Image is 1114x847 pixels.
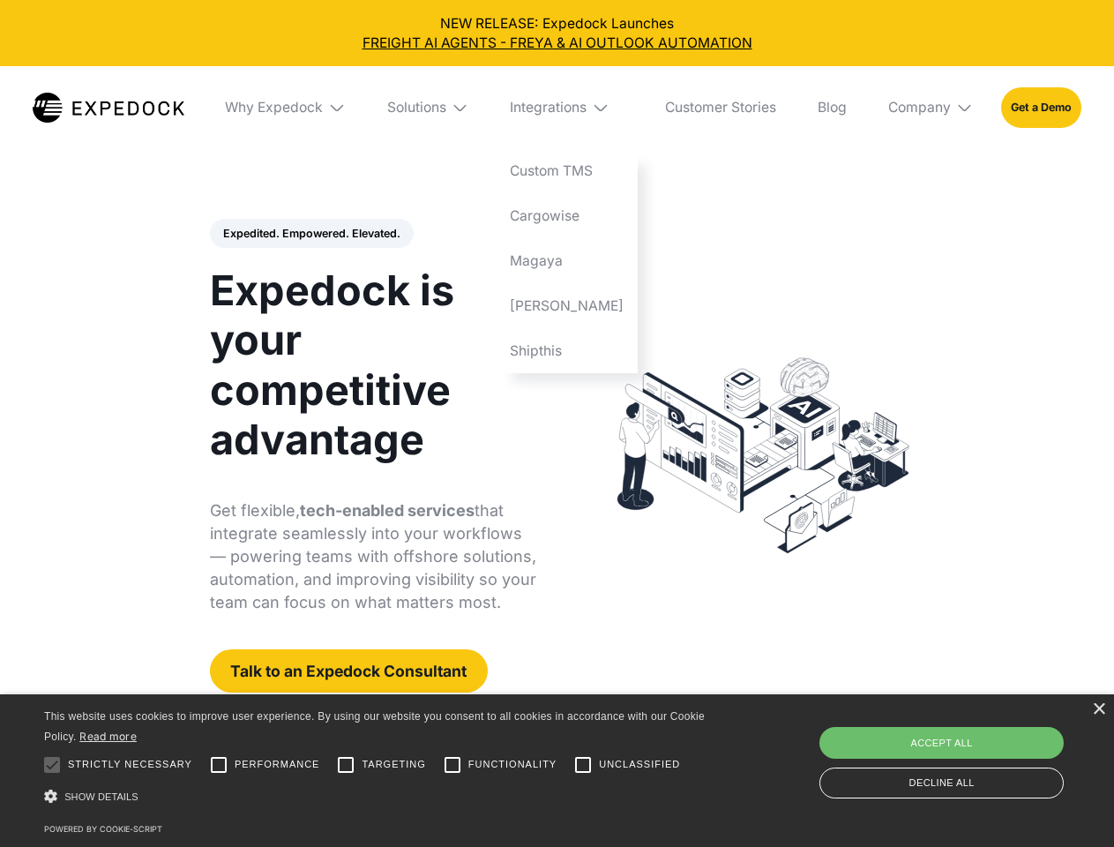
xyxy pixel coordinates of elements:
[44,785,711,809] div: Show details
[44,824,162,834] a: Powered by cookie-script
[497,328,638,373] a: Shipthis
[497,66,638,149] div: Integrations
[225,99,323,116] div: Why Expedock
[497,238,638,283] a: Magaya
[497,149,638,373] nav: Integrations
[1001,87,1081,127] a: Get a Demo
[888,99,951,116] div: Company
[373,66,482,149] div: Solutions
[64,791,138,802] span: Show details
[804,66,860,149] a: Blog
[235,757,320,772] span: Performance
[599,757,680,772] span: Unclassified
[497,149,638,194] a: Custom TMS
[210,649,488,693] a: Talk to an Expedock Consultant
[44,710,705,743] span: This website uses cookies to improve user experience. By using our website you consent to all coo...
[387,99,446,116] div: Solutions
[874,66,987,149] div: Company
[510,99,587,116] div: Integrations
[210,499,537,614] p: Get flexible, that integrate seamlessly into your workflows — powering teams with offshore soluti...
[79,730,137,743] a: Read more
[300,501,475,520] strong: tech-enabled services
[820,656,1114,847] iframe: Chat Widget
[68,757,192,772] span: Strictly necessary
[497,194,638,239] a: Cargowise
[497,283,638,328] a: [PERSON_NAME]
[362,757,425,772] span: Targeting
[14,14,1101,53] div: NEW RELEASE: Expedock Launches
[468,757,557,772] span: Functionality
[651,66,789,149] a: Customer Stories
[210,266,537,464] h1: Expedock is your competitive advantage
[212,66,360,149] div: Why Expedock
[14,34,1101,53] a: FREIGHT AI AGENTS - FREYA & AI OUTLOOK AUTOMATION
